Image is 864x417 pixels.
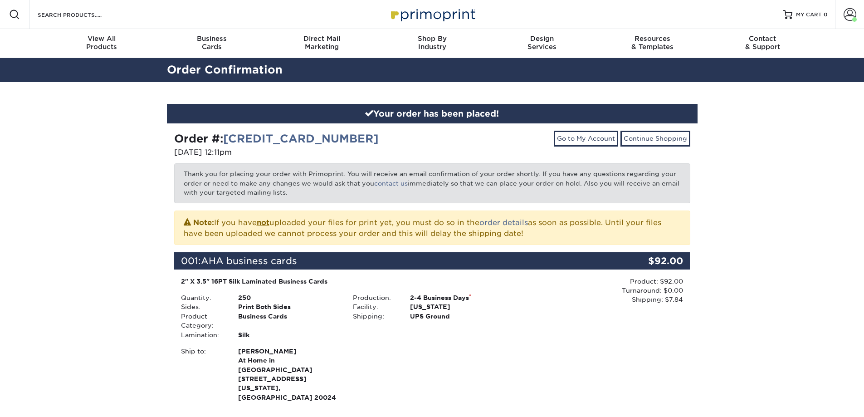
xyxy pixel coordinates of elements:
[174,147,425,158] p: [DATE] 12:11pm
[374,180,408,187] a: contact us
[174,252,604,270] div: 001:
[193,218,214,227] strong: Note:
[597,34,708,43] span: Resources
[47,34,157,51] div: Products
[167,104,698,124] div: Your order has been placed!
[824,11,828,18] span: 0
[708,34,818,43] span: Contact
[47,29,157,58] a: View AllProducts
[267,34,377,51] div: Marketing
[174,132,379,145] strong: Order #:
[487,34,597,51] div: Services
[201,255,297,266] span: AHA business cards
[604,252,690,270] div: $92.00
[174,302,231,311] div: Sides:
[238,356,339,374] span: At Home in [GEOGRAPHIC_DATA]
[620,131,690,146] a: Continue Shopping
[267,34,377,43] span: Direct Mail
[156,34,267,43] span: Business
[479,218,528,227] a: order details
[174,330,231,339] div: Lamination:
[487,34,597,43] span: Design
[37,9,125,20] input: SEARCH PRODUCTS.....
[156,29,267,58] a: BusinessCards
[403,302,518,311] div: [US_STATE]
[346,312,403,321] div: Shipping:
[231,302,346,311] div: Print Both Sides
[377,34,487,43] span: Shop By
[346,302,403,311] div: Facility:
[223,132,379,145] a: [CREDIT_CARD_NUMBER]
[231,312,346,330] div: Business Cards
[708,34,818,51] div: & Support
[156,34,267,51] div: Cards
[387,5,478,24] img: Primoprint
[346,293,403,302] div: Production:
[377,34,487,51] div: Industry
[238,347,339,401] strong: [US_STATE], [GEOGRAPHIC_DATA] 20024
[597,34,708,51] div: & Templates
[796,11,822,19] span: MY CART
[708,29,818,58] a: Contact& Support
[377,29,487,58] a: Shop ByIndustry
[174,163,690,203] p: Thank you for placing your order with Primoprint. You will receive an email confirmation of your ...
[47,34,157,43] span: View All
[238,347,339,356] span: [PERSON_NAME]
[231,330,346,339] div: Silk
[487,29,597,58] a: DesignServices
[238,374,339,383] span: [STREET_ADDRESS]
[403,312,518,321] div: UPS Ground
[267,29,377,58] a: Direct MailMarketing
[174,312,231,330] div: Product Category:
[184,216,681,239] p: If you have uploaded your files for print yet, you must do so in the as soon as possible. Until y...
[174,347,231,402] div: Ship to:
[518,277,683,304] div: Product: $92.00 Turnaround: $0.00 Shipping: $7.84
[231,293,346,302] div: 250
[597,29,708,58] a: Resources& Templates
[257,218,269,227] b: not
[174,293,231,302] div: Quantity:
[160,62,704,78] h2: Order Confirmation
[181,277,512,286] div: 2" X 3.5" 16PT Silk Laminated Business Cards
[403,293,518,302] div: 2-4 Business Days
[554,131,618,146] a: Go to My Account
